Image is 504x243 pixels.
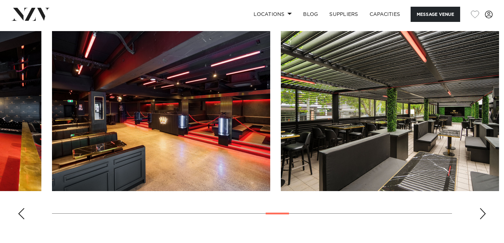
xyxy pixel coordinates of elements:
[52,31,270,191] swiper-slide: 17 / 30
[297,7,324,22] a: BLOG
[11,8,50,20] img: nzv-logo.png
[411,7,460,22] button: Message Venue
[324,7,364,22] a: SUPPLIERS
[364,7,406,22] a: Capacities
[248,7,297,22] a: Locations
[281,31,499,191] swiper-slide: 18 / 30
